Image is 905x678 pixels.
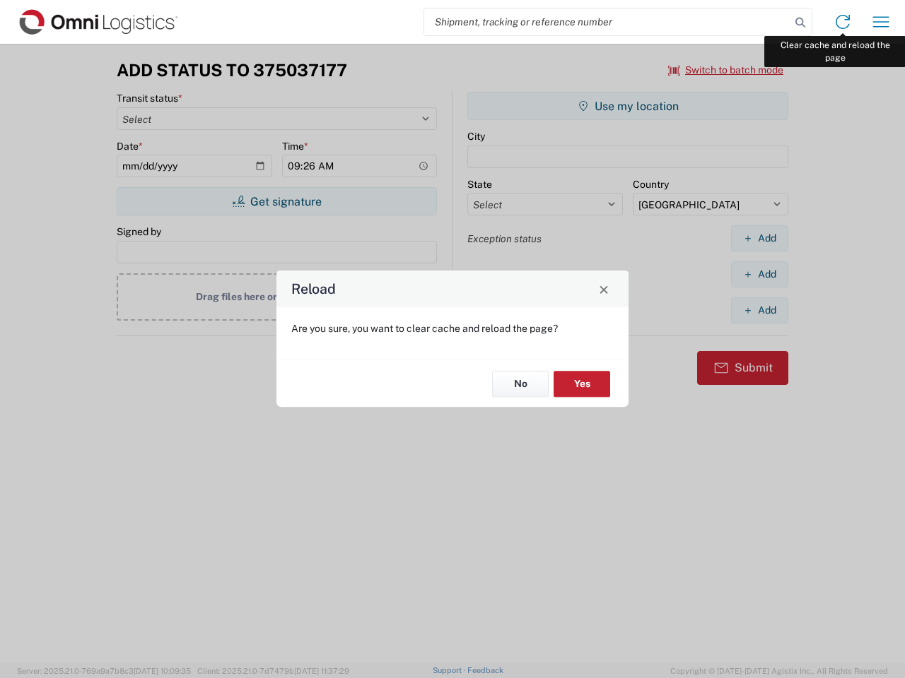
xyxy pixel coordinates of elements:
button: No [492,371,549,397]
p: Are you sure, you want to clear cache and reload the page? [291,322,614,335]
button: Yes [554,371,610,397]
h4: Reload [291,279,336,299]
input: Shipment, tracking or reference number [424,8,790,35]
button: Close [594,279,614,299]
